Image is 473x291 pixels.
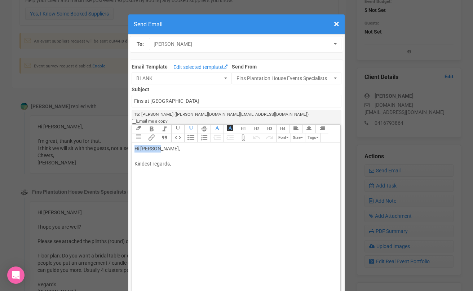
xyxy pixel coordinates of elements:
[237,125,250,133] button: Heading 1
[276,133,291,142] button: Font
[197,125,210,133] button: Strikethrough
[145,125,158,133] button: Bold
[132,125,145,133] button: Clear Formatting at cursor
[232,62,341,70] label: Send From
[132,63,168,70] label: Email Template
[136,75,222,82] span: BLANK
[197,133,210,142] button: Numbers
[171,125,184,133] button: Underline
[184,133,197,142] button: Bullets
[236,75,332,82] span: Fins Plantation House Events Specialists
[237,133,250,142] button: Attach Files
[224,125,236,133] button: Font Background
[315,125,328,133] button: Align Right
[276,125,289,133] button: Heading 4
[250,133,263,142] button: Undo
[132,84,341,93] label: Subject
[141,112,309,117] span: [PERSON_NAME] ([PERSON_NAME][DOMAIN_NAME][EMAIL_ADDRESS][DOMAIN_NAME])
[134,145,335,183] div: Hi [PERSON_NAME], Kindest regards,
[263,125,276,133] button: Heading 3
[145,133,158,142] button: Link
[291,133,305,142] button: Size
[305,133,321,142] button: Tags
[7,266,25,284] div: Open Intercom Messenger
[172,63,229,72] a: Edit selected template
[267,126,272,131] span: H3
[302,125,315,133] button: Align Center
[334,18,339,30] span: ×
[211,133,224,142] button: Decrease Level
[241,126,246,131] span: H1
[280,126,285,131] span: H4
[134,20,339,29] h4: Send Email
[211,125,224,133] button: Font Colour
[171,133,184,142] button: Code
[224,133,236,142] button: Increase Level
[158,125,171,133] button: Italic
[132,133,145,142] button: Align Justified
[184,125,197,133] button: Underline Colour
[154,40,332,48] span: [PERSON_NAME]
[137,118,168,124] span: Email me a copy
[254,126,259,131] span: H2
[137,40,144,48] label: To:
[158,133,171,142] button: Quote
[250,125,263,133] button: Heading 2
[263,133,276,142] button: Redo
[289,125,302,133] button: Align Left
[134,112,140,117] strong: To:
